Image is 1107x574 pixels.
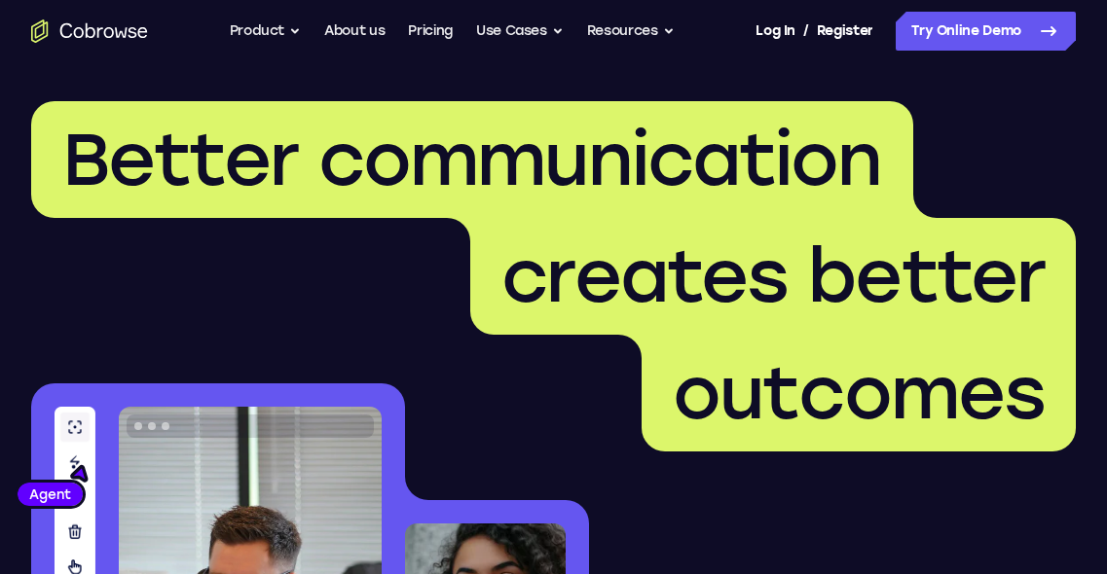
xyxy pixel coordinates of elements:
[31,19,148,43] a: Go to the home page
[756,12,794,51] a: Log In
[476,12,564,51] button: Use Cases
[230,12,302,51] button: Product
[62,116,882,203] span: Better communication
[803,19,809,43] span: /
[587,12,675,51] button: Resources
[324,12,385,51] a: About us
[408,12,453,51] a: Pricing
[673,349,1045,437] span: outcomes
[18,484,83,504] span: Agent
[501,233,1045,320] span: creates better
[896,12,1076,51] a: Try Online Demo
[817,12,873,51] a: Register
